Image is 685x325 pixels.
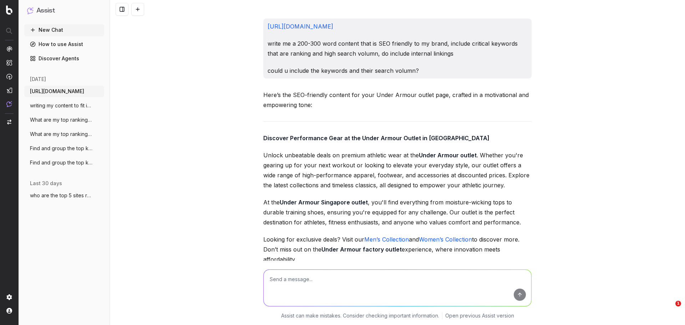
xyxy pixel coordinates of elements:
p: Unlock unbeatable deals on premium athletic wear at the . Whether you're gearing up for your next... [263,150,532,190]
span: [URL][DOMAIN_NAME] [30,88,84,95]
img: Botify logo [6,5,12,15]
p: Assist can make mistakes. Consider checking important information. [281,312,439,319]
button: What are my top ranking pages? [URL] [24,128,104,140]
p: At the , you'll find everything from moisture-wicking tops to durable training shoes, ensuring yo... [263,197,532,227]
iframe: Intercom live chat [661,301,678,318]
a: Open previous Assist version [445,312,514,319]
span: What are my top ranking pages? keywords [30,116,93,123]
span: writing my content to fit in seo keyword [30,102,93,109]
a: How to use Assist [24,39,104,50]
span: Find and group the top keywords for iso- [30,145,93,152]
strong: Under Armour outlet [419,152,477,159]
span: last 30 days [30,180,62,187]
button: writing my content to fit in seo keyword [24,100,104,111]
span: [DATE] [30,76,46,83]
p: Looking for exclusive deals? Visit our and to discover more. Don’t miss out on the experience, wh... [263,234,532,264]
a: Men’s Collection [364,236,409,243]
a: Discover Agents [24,53,104,64]
a: Women’s Collection [419,236,472,243]
button: who are the top 5 sites ranking for runn [24,190,104,201]
button: [URL][DOMAIN_NAME] [24,86,104,97]
a: [URL][DOMAIN_NAME] [268,23,333,30]
p: could u include the keywords and their search volumn? [268,66,527,76]
button: Find and group the top keywords for iso- [24,157,104,168]
p: write me a 200-300 word content that is SEO friendly to my brand, include critical keywords that ... [268,39,527,59]
span: What are my top ranking pages? [URL] [30,131,93,138]
img: Setting [6,294,12,300]
button: Assist [27,6,101,16]
button: What are my top ranking pages? keywords [24,114,104,126]
button: New Chat [24,24,104,36]
strong: Discover Performance Gear at the Under Armour Outlet in [GEOGRAPHIC_DATA] [263,134,489,142]
strong: Under Armour factory outlet [321,246,402,253]
img: My account [6,308,12,314]
img: Activation [6,73,12,80]
p: Here’s the SEO-friendly content for your Under Armour outlet page, crafted in a motivational and ... [263,90,532,110]
h1: Assist [36,6,55,16]
strong: Under Armour Singapore outlet [280,199,368,206]
img: Assist [6,101,12,107]
span: 1 [675,301,681,306]
img: Intelligence [6,60,12,66]
img: Analytics [6,46,12,52]
img: Studio [6,87,12,93]
span: who are the top 5 sites ranking for runn [30,192,93,199]
img: Switch project [7,120,11,125]
img: Assist [27,7,34,14]
button: Find and group the top keywords for iso- [24,143,104,154]
span: Find and group the top keywords for iso- [30,159,93,166]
